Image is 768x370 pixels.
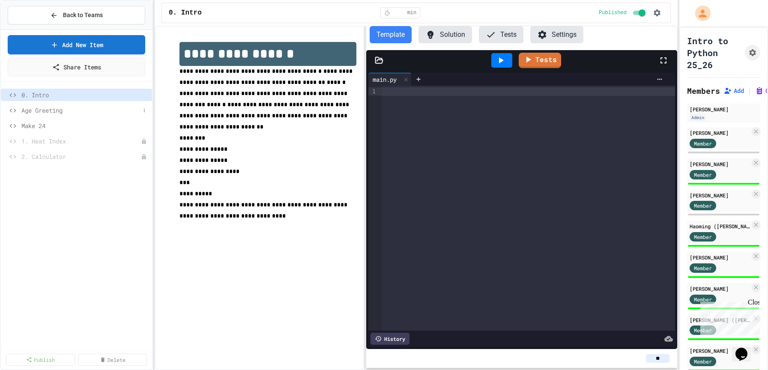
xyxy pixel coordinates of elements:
[694,295,712,303] span: Member
[407,9,417,16] span: min
[599,9,627,16] span: Published
[519,53,561,68] a: Tests
[479,26,523,43] button: Tests
[368,87,377,95] div: 1
[21,90,149,99] span: 0. Intro
[694,233,712,241] span: Member
[690,114,706,121] div: Admin
[694,171,712,179] span: Member
[694,326,712,334] span: Member
[694,202,712,209] span: Member
[63,11,103,20] span: Back to Teams
[694,264,712,272] span: Member
[8,35,145,54] a: Add New Item
[687,35,741,71] h1: Intro to Python 25_26
[6,354,75,366] a: Publish
[530,26,583,43] button: Settings
[141,154,147,160] div: Unpublished
[690,222,750,230] div: Haoming ([PERSON_NAME]
[697,298,759,335] iframe: chat widget
[745,45,760,60] button: Assignment Settings
[370,26,412,43] button: Template
[690,285,750,292] div: [PERSON_NAME]
[732,336,759,361] iframe: chat widget
[371,333,409,345] div: History
[78,354,147,366] a: Delete
[169,8,202,18] span: 0. Intro
[3,3,59,54] div: Chat with us now!Close
[690,316,750,324] div: [PERSON_NAME] ([PERSON_NAME]
[687,85,720,97] h2: Members
[694,358,712,365] span: Member
[140,106,149,115] button: More options
[8,6,145,24] button: Back to Teams
[21,106,140,115] span: Age Greeting
[8,58,145,76] a: Share Items
[723,87,744,95] button: Add
[686,3,713,23] div: My Account
[368,73,412,86] div: main.py
[599,8,647,18] div: Content is published and visible to students
[747,86,752,96] span: |
[21,137,141,146] span: 1. Heat Index
[690,254,750,261] div: [PERSON_NAME]
[690,160,750,168] div: [PERSON_NAME]
[141,138,147,144] div: Unpublished
[418,26,472,43] button: Solution
[690,105,758,113] div: [PERSON_NAME]
[368,75,401,84] div: main.py
[21,152,141,161] span: 2. Calculator
[21,121,149,130] span: Make 24
[690,191,750,199] div: [PERSON_NAME]
[690,347,750,355] div: [PERSON_NAME]
[690,129,750,137] div: [PERSON_NAME]
[694,140,712,147] span: Member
